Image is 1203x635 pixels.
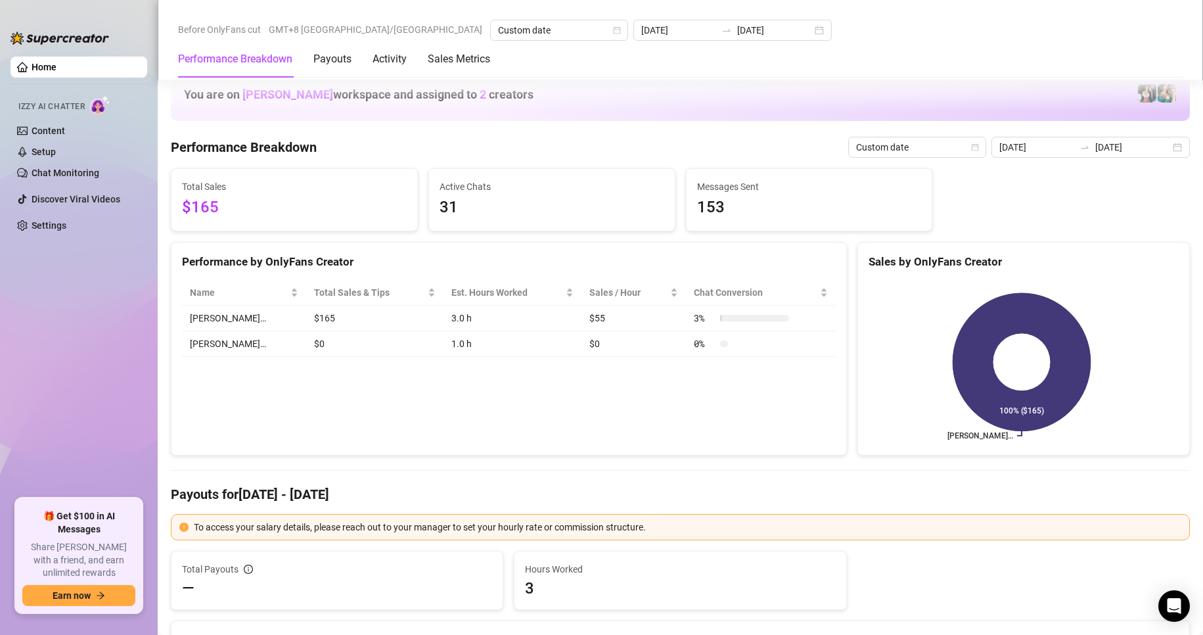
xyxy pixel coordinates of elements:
div: Sales Metrics [428,51,490,67]
td: $55 [581,306,686,331]
span: 3 % [694,311,715,325]
div: Payouts [313,51,352,67]
span: 0 % [694,337,715,351]
td: [PERSON_NAME]… [182,306,306,331]
th: Total Sales & Tips [306,280,443,306]
span: Messages Sent [697,179,922,194]
button: Earn nowarrow-right [22,585,135,606]
span: Total Sales & Tips [314,285,425,300]
span: GMT+8 [GEOGRAPHIC_DATA]/[GEOGRAPHIC_DATA] [269,20,482,39]
a: Home [32,62,57,72]
td: 3.0 h [443,306,581,331]
a: Discover Viral Videos [32,194,120,204]
span: calendar [971,143,979,151]
input: End date [737,23,812,37]
div: To access your salary details, please reach out to your manager to set your hourly rate or commis... [194,520,1181,534]
h4: Performance Breakdown [171,138,317,156]
span: 3 [525,578,835,599]
td: $165 [306,306,443,331]
span: 31 [440,195,664,220]
th: Chat Conversion [686,280,836,306]
td: $0 [581,331,686,357]
span: Active Chats [440,179,664,194]
img: AI Chatter [90,95,110,114]
td: $0 [306,331,443,357]
span: Izzy AI Chatter [18,101,85,113]
span: Earn now [53,590,91,601]
th: Name [182,280,306,306]
a: Settings [32,220,66,231]
div: Performance by OnlyFans Creator [182,253,836,271]
input: Start date [641,23,716,37]
div: Performance Breakdown [178,51,292,67]
th: Sales / Hour [581,280,686,306]
div: Open Intercom Messenger [1158,590,1190,622]
img: logo-BBDzfeDw.svg [11,32,109,45]
td: 1.0 h [443,331,581,357]
img: Zaddy [1158,84,1176,103]
span: Custom date [856,137,978,157]
input: Start date [999,140,1074,154]
span: arrow-right [96,591,105,600]
h1: You are on workspace and assigned to creators [184,87,533,102]
span: Name [190,285,288,300]
span: Hours Worked [525,562,835,576]
span: to [1079,142,1090,153]
div: Activity [373,51,407,67]
input: End date [1095,140,1170,154]
span: Sales / Hour [589,285,668,300]
span: calendar [613,26,621,34]
span: Total Payouts [182,562,238,576]
h4: Payouts for [DATE] - [DATE] [171,485,1190,504]
span: 153 [697,195,922,220]
span: Share [PERSON_NAME] with a friend, and earn unlimited rewards [22,541,135,580]
td: [PERSON_NAME]… [182,331,306,357]
span: to [721,25,732,35]
span: Before OnlyFans cut [178,20,261,39]
a: Chat Monitoring [32,168,99,178]
span: — [182,578,194,599]
span: info-circle [244,565,253,574]
div: Sales by OnlyFans Creator [869,253,1179,271]
text: [PERSON_NAME]… [947,431,1013,440]
a: Content [32,126,65,136]
span: $165 [182,195,407,220]
span: Custom date [498,20,620,40]
span: swap-right [721,25,732,35]
a: Setup [32,147,56,157]
img: Katy [1138,84,1156,103]
span: swap-right [1079,142,1090,153]
span: exclamation-circle [179,523,189,532]
span: [PERSON_NAME] [242,87,333,101]
span: 🎁 Get $100 in AI Messages [22,510,135,536]
span: Chat Conversion [694,285,817,300]
span: 2 [480,87,486,101]
span: Total Sales [182,179,407,194]
div: Est. Hours Worked [451,285,563,300]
